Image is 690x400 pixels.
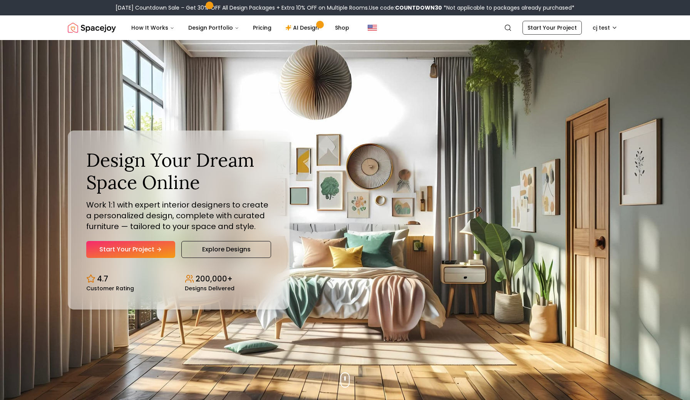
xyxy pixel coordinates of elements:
img: Spacejoy Logo [68,20,116,35]
a: Shop [329,20,355,35]
nav: Global [68,15,622,40]
button: Design Portfolio [182,20,245,35]
a: Explore Designs [181,241,271,258]
b: COUNTDOWN30 [395,4,442,12]
small: Customer Rating [86,286,134,291]
nav: Main [125,20,355,35]
p: 200,000+ [196,273,233,284]
button: How It Works [125,20,181,35]
a: AI Design [279,20,327,35]
div: [DATE] Countdown Sale – Get 30% OFF All Design Packages + Extra 10% OFF on Multiple Rooms. [116,4,574,12]
span: Use code: [369,4,442,12]
p: Work 1:1 with expert interior designers to create a personalized design, complete with curated fu... [86,199,271,232]
small: Designs Delivered [185,286,234,291]
button: cj test [588,21,622,35]
span: *Not applicable to packages already purchased* [442,4,574,12]
div: Design stats [86,267,271,291]
p: 4.7 [97,273,108,284]
a: Start Your Project [86,241,175,258]
img: United States [368,23,377,32]
a: Start Your Project [523,21,582,35]
a: Pricing [247,20,278,35]
a: Spacejoy [68,20,116,35]
h1: Design Your Dream Space Online [86,149,271,193]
